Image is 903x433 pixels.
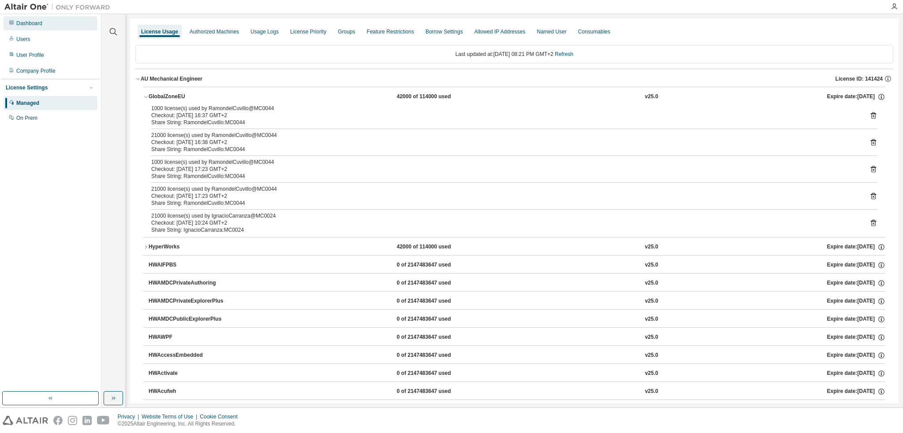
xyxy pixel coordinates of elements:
[142,413,200,420] div: Website Terms of Use
[149,382,885,401] button: HWAcufwh0 of 2147483647 usedv25.0Expire date:[DATE]
[143,237,885,257] button: HyperWorks42000 of 114000 usedv25.0Expire date:[DATE]
[827,370,885,377] div: Expire date: [DATE]
[3,416,48,425] img: altair_logo.svg
[151,105,856,112] div: 1000 license(s) used by RamondelCuvillo@MC0044
[141,75,202,82] div: AU Mechanical Engineer
[151,146,856,153] div: Share String: RamondelCuvillo:MC0044
[151,119,856,126] div: Share String: RamondelCuvillo:MC0044
[149,93,228,101] div: GlobalZoneEU
[118,420,243,428] p: © 2025 Altair Engineering, Inc. All Rights Reserved.
[645,261,658,269] div: v25.0
[578,28,610,35] div: Consumables
[397,279,476,287] div: 0 of 2147483647 used
[836,75,883,82] span: License ID: 141424
[16,20,42,27] div: Dashboard
[827,315,885,323] div: Expire date: [DATE]
[645,352,658,359] div: v25.0
[827,297,885,305] div: Expire date: [DATE]
[827,352,885,359] div: Expire date: [DATE]
[151,159,856,166] div: 1000 license(s) used by RamondelCuvillo@MC0044
[149,364,885,383] button: HWActivate0 of 2147483647 usedv25.0Expire date:[DATE]
[53,416,63,425] img: facebook.svg
[82,416,92,425] img: linkedin.svg
[397,93,476,101] div: 42000 of 114000 used
[149,315,228,323] div: HWAMDCPublicExplorerPlus
[397,370,476,377] div: 0 of 2147483647 used
[149,279,228,287] div: HWAMDCPrivateAuthoring
[143,87,885,107] button: GlobalZoneEU42000 of 114000 usedv25.0Expire date:[DATE]
[6,84,48,91] div: License Settings
[149,328,885,347] button: HWAWPF0 of 2147483647 usedv25.0Expire date:[DATE]
[827,333,885,341] div: Expire date: [DATE]
[397,243,476,251] div: 42000 of 114000 used
[290,28,326,35] div: License Priority
[151,226,856,233] div: Share String: IgnacioCarranza:MC0024
[149,292,885,311] button: HWAMDCPrivateExplorerPlus0 of 2147483647 usedv25.0Expire date:[DATE]
[151,132,856,139] div: 21000 license(s) used by RamondelCuvillo@MC0044
[827,261,885,269] div: Expire date: [DATE]
[425,28,463,35] div: Borrow Settings
[151,212,856,219] div: 21000 license(s) used by IgnacioCarranza@MC0024
[149,310,885,329] button: HWAMDCPublicExplorerPlus0 of 2147483647 usedv25.0Expire date:[DATE]
[151,192,856,200] div: Checkout: [DATE] 17:23 GMT+2
[645,243,658,251] div: v25.0
[135,45,893,63] div: Last updated at: [DATE] 08:21 PM GMT+2
[118,413,142,420] div: Privacy
[149,333,228,341] div: HWAWPF
[16,115,37,122] div: On Prem
[645,93,658,101] div: v25.0
[151,112,856,119] div: Checkout: [DATE] 16:37 GMT+2
[827,243,885,251] div: Expire date: [DATE]
[16,100,39,107] div: Managed
[338,28,355,35] div: Groups
[4,3,115,11] img: Altair One
[149,297,228,305] div: HWAMDCPrivateExplorerPlus
[645,388,658,396] div: v25.0
[151,166,856,173] div: Checkout: [DATE] 17:23 GMT+2
[16,52,44,59] div: User Profile
[645,315,658,323] div: v25.0
[645,333,658,341] div: v25.0
[141,28,178,35] div: License Usage
[827,93,885,101] div: Expire date: [DATE]
[397,297,476,305] div: 0 of 2147483647 used
[397,352,476,359] div: 0 of 2147483647 used
[645,297,658,305] div: v25.0
[474,28,526,35] div: Allowed IP Addresses
[151,219,856,226] div: Checkout: [DATE] 10:24 GMT+2
[555,51,573,57] a: Refresh
[397,388,476,396] div: 0 of 2147483647 used
[645,279,658,287] div: v25.0
[97,416,110,425] img: youtube.svg
[397,261,476,269] div: 0 of 2147483647 used
[149,243,228,251] div: HyperWorks
[151,173,856,180] div: Share String: RamondelCuvillo:MC0044
[135,69,893,89] button: AU Mechanical EngineerLicense ID: 141424
[827,279,885,287] div: Expire date: [DATE]
[149,274,885,293] button: HWAMDCPrivateAuthoring0 of 2147483647 usedv25.0Expire date:[DATE]
[397,315,476,323] div: 0 of 2147483647 used
[16,36,30,43] div: Users
[151,139,856,146] div: Checkout: [DATE] 16:38 GMT+2
[250,28,279,35] div: Usage Logs
[397,333,476,341] div: 0 of 2147483647 used
[149,400,885,419] button: HWAcusolve0 of 2147483647 usedv25.0Expire date:[DATE]
[367,28,414,35] div: Feature Restrictions
[149,261,228,269] div: HWAIFPBS
[149,370,228,377] div: HWActivate
[190,28,239,35] div: Authorized Machines
[537,28,566,35] div: Named User
[827,388,885,396] div: Expire date: [DATE]
[68,416,77,425] img: instagram.svg
[149,255,885,275] button: HWAIFPBS0 of 2147483647 usedv25.0Expire date:[DATE]
[149,352,228,359] div: HWAccessEmbedded
[151,200,856,207] div: Share String: RamondelCuvillo:MC0044
[16,67,56,74] div: Company Profile
[645,370,658,377] div: v25.0
[149,346,885,365] button: HWAccessEmbedded0 of 2147483647 usedv25.0Expire date:[DATE]
[149,388,228,396] div: HWAcufwh
[200,413,243,420] div: Cookie Consent
[151,185,856,192] div: 21000 license(s) used by RamondelCuvillo@MC0044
